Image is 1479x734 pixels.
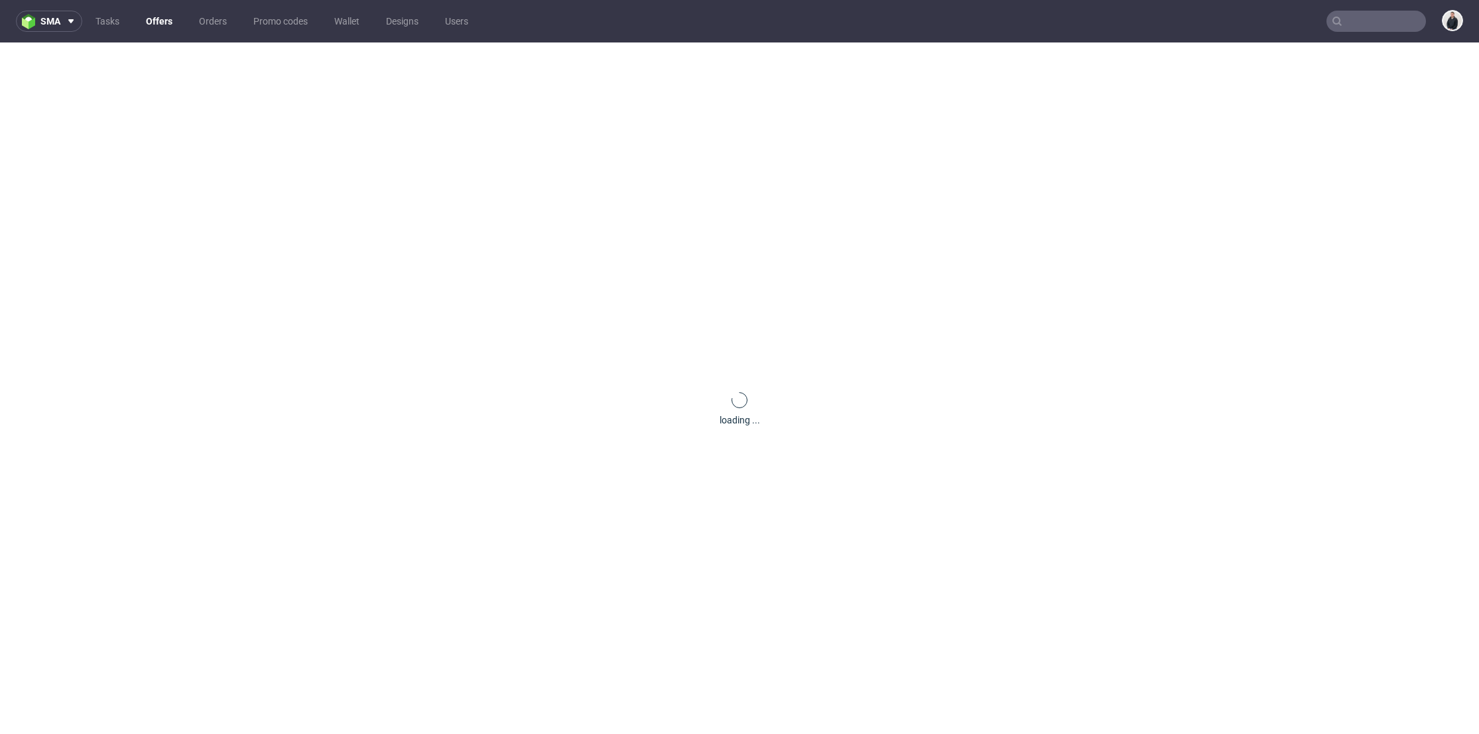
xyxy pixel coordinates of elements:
a: Users [437,11,476,32]
a: Promo codes [245,11,316,32]
div: loading ... [720,413,760,427]
button: sma [16,11,82,32]
a: Designs [378,11,426,32]
a: Offers [138,11,180,32]
a: Tasks [88,11,127,32]
a: Orders [191,11,235,32]
img: Adrian Margula [1443,11,1462,30]
a: Wallet [326,11,367,32]
span: sma [40,17,60,26]
img: logo [22,14,40,29]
